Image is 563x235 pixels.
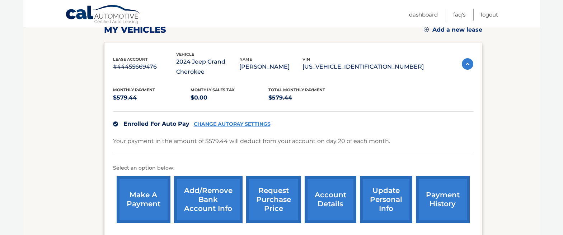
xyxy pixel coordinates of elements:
p: [PERSON_NAME] [239,62,302,72]
a: payment history [416,176,470,223]
span: vehicle [176,52,194,57]
p: $579.44 [268,93,346,103]
a: Add/Remove bank account info [174,176,243,223]
img: accordion-active.svg [462,58,473,70]
a: account details [305,176,356,223]
span: vin [302,57,310,62]
span: Total Monthly Payment [268,87,325,92]
a: Dashboard [409,9,438,20]
a: update personal info [360,176,412,223]
a: make a payment [117,176,170,223]
p: Select an option below: [113,164,473,172]
a: CHANGE AUTOPAY SETTINGS [194,121,271,127]
span: lease account [113,57,148,62]
p: [US_VEHICLE_IDENTIFICATION_NUMBER] [302,62,424,72]
img: check.svg [113,121,118,126]
span: name [239,57,252,62]
a: Add a new lease [424,26,482,33]
a: Cal Automotive [65,5,141,26]
p: #44455669476 [113,62,176,72]
img: add.svg [424,27,429,32]
a: FAQ's [453,9,465,20]
p: 2024 Jeep Grand Cherokee [176,57,239,77]
a: Logout [481,9,498,20]
span: Monthly Payment [113,87,155,92]
p: $0.00 [191,93,268,103]
p: Your payment in the amount of $579.44 will deduct from your account on day 20 of each month. [113,136,390,146]
span: Monthly sales Tax [191,87,235,92]
p: $579.44 [113,93,191,103]
a: request purchase price [246,176,301,223]
h2: my vehicles [104,24,166,35]
span: Enrolled For Auto Pay [123,120,189,127]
